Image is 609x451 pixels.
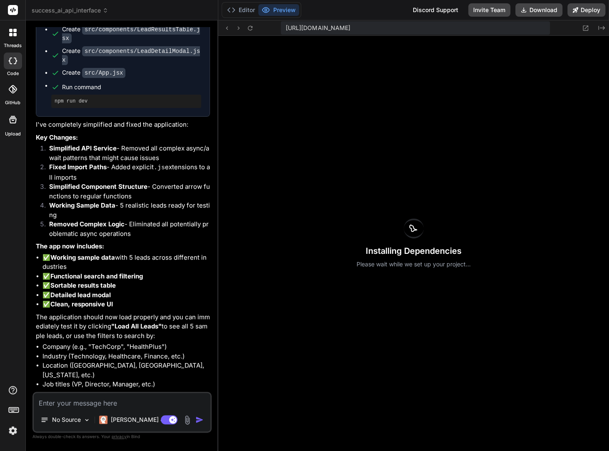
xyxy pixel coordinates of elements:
[182,415,192,425] img: attachment
[42,144,210,163] li: - Removed all complex async/await patterns that might cause issues
[42,352,210,361] li: Industry (Technology, Healthcare, Finance, etc.)
[62,46,200,65] code: src/components/LeadDetailModal.jsx
[62,25,201,43] div: Create
[195,416,204,424] img: icon
[5,130,21,138] label: Upload
[62,83,201,91] span: Run command
[111,416,173,424] p: [PERSON_NAME] 4 S..
[42,272,210,281] li: ✅
[50,281,116,289] strong: Sortable results table
[36,120,210,130] p: I've completely simplified and fixed the application:
[42,380,210,389] li: Job titles (VP, Director, Manager, etc.)
[154,164,165,171] code: .js
[99,416,107,424] img: Claude 4 Sonnet
[36,133,78,141] strong: Key Changes:
[42,300,210,309] li: ✅
[42,281,210,291] li: ✅
[62,25,200,43] code: src/components/LeadResultsTable.jsx
[83,416,90,423] img: Pick Models
[49,183,147,190] strong: Simplified Component Structure
[32,6,108,15] span: success_ai_api_interface
[42,201,210,220] li: - 5 realistic leads ready for testing
[49,163,107,171] strong: Fixed Import Paths
[82,68,125,78] code: src/App.jsx
[36,313,210,341] p: The application should now load properly and you can immediately test it by clicking to see all 5...
[357,260,471,268] p: Please wait while we set up your project...
[42,291,210,300] li: ✅
[55,98,198,105] pre: npm run dev
[49,201,115,209] strong: Working Sample Data
[6,423,20,438] img: settings
[408,3,463,17] div: Discord Support
[42,253,210,272] li: ✅ with 5 leads across different industries
[50,272,143,280] strong: Functional search and filtering
[286,24,350,32] span: [URL][DOMAIN_NAME]
[49,220,125,228] strong: Removed Complex Logic
[42,361,210,380] li: Location ([GEOGRAPHIC_DATA], [GEOGRAPHIC_DATA], [US_STATE], etc.)
[112,434,127,439] span: privacy
[111,322,162,330] strong: "Load All Leads"
[50,291,111,299] strong: Detailed lead modal
[52,416,81,424] p: No Source
[49,144,117,152] strong: Simplified API Service
[42,163,210,182] li: - Added explicit extensions to all imports
[224,4,258,16] button: Editor
[468,3,510,17] button: Invite Team
[32,433,212,441] p: Always double-check its answers. Your in Bind
[5,99,20,106] label: GitHub
[7,70,19,77] label: code
[357,245,471,257] h3: Installing Dependencies
[36,242,104,250] strong: The app now includes:
[50,300,113,308] strong: Clean, responsive UI
[42,342,210,352] li: Company (e.g., "TechCorp", "HealthPlus")
[50,253,115,261] strong: Working sample data
[567,3,605,17] button: Deploy
[62,68,125,77] div: Create
[62,47,201,64] div: Create
[4,42,22,49] label: threads
[258,4,299,16] button: Preview
[42,220,210,238] li: - Eliminated all potentially problematic async operations
[515,3,562,17] button: Download
[42,182,210,201] li: - Converted arrow functions to regular functions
